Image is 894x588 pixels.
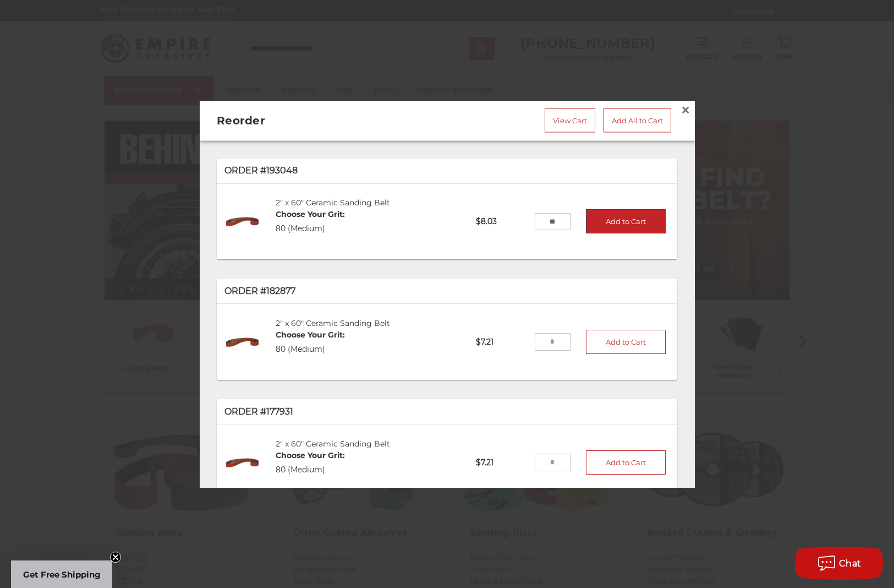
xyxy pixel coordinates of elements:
[468,328,535,355] p: $7.21
[795,547,883,580] button: Chat
[224,405,670,418] p: Order #177931
[276,464,345,475] dd: 80 (Medium)
[276,318,390,328] a: 2" x 60" Ceramic Sanding Belt
[224,284,670,297] p: Order #182877
[468,208,535,235] p: $8.03
[677,101,694,119] a: Close
[839,558,862,569] span: Chat
[604,108,671,133] a: Add All to Cart
[276,343,345,355] dd: 80 (Medium)
[110,552,121,563] button: Close teaser
[276,209,345,220] dt: Choose Your Grit:
[276,198,390,208] a: 2" x 60" Ceramic Sanding Belt
[224,164,670,177] p: Order #193048
[276,222,345,234] dd: 80 (Medium)
[11,560,112,588] div: Get Free ShippingClose teaser
[276,438,390,448] a: 2" x 60" Ceramic Sanding Belt
[217,112,398,129] h2: Reorder
[23,569,101,580] span: Get Free Shipping
[586,209,666,233] button: Add to Cart
[224,445,260,481] img: 2
[276,329,345,340] dt: Choose Your Grit:
[586,330,666,354] button: Add to Cart
[545,108,595,133] a: View Cart
[586,450,666,475] button: Add to Cart
[468,449,535,476] p: $7.21
[276,449,345,461] dt: Choose Your Grit:
[224,204,260,239] img: 2
[224,324,260,360] img: 2
[681,99,690,121] span: ×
